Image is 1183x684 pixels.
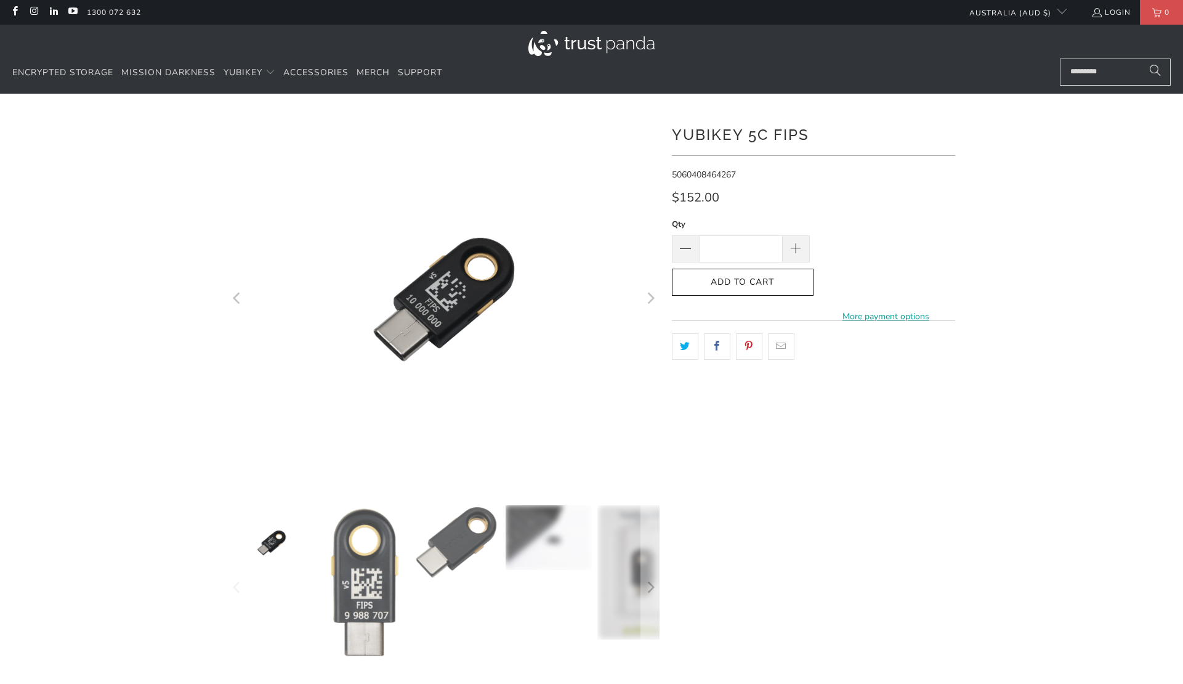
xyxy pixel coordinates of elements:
[1140,59,1171,86] button: Search
[228,505,315,580] img: YubiKey 5C FIPS - Trust Panda
[87,6,141,19] a: 1300 072 632
[121,59,216,88] a: Mission Darkness
[12,59,113,88] a: Encrypted Storage
[672,121,955,146] h1: YubiKey 5C FIPS
[506,505,592,570] img: YubiKey 5C FIPS - Trust Panda
[528,31,655,56] img: Trust Panda Australia
[224,67,262,78] span: YubiKey
[224,59,275,88] summary: YubiKey
[1091,6,1131,19] a: Login
[48,7,59,17] a: Trust Panda Australia on LinkedIn
[228,112,660,487] a: YubiKey 5C FIPS - Trust Panda
[672,189,719,206] span: $152.00
[685,277,801,288] span: Add to Cart
[672,333,698,359] a: Share this on Twitter
[640,112,660,487] button: Next
[672,269,814,296] button: Add to Cart
[672,218,810,231] label: Qty
[9,7,20,17] a: Trust Panda Australia on Facebook
[768,333,794,359] a: Email this to a friend
[640,505,660,670] button: Next
[12,59,442,88] nav: Translation missing: en.navigation.header.main_nav
[398,59,442,88] a: Support
[398,67,442,78] span: Support
[28,7,39,17] a: Trust Panda Australia on Instagram
[672,169,736,181] span: 5060408464267
[817,310,955,324] a: More payment options
[597,505,684,640] img: YubiKey 5C FIPS - Trust Panda
[413,505,499,579] img: YubiKey 5C FIPS - Trust Panda
[228,505,248,670] button: Previous
[704,333,730,359] a: Share this on Facebook
[357,59,390,88] a: Merch
[1060,59,1171,86] input: Search...
[12,67,113,78] span: Encrypted Storage
[357,67,390,78] span: Merch
[736,333,762,359] a: Share this on Pinterest
[121,67,216,78] span: Mission Darkness
[283,67,349,78] span: Accessories
[321,505,407,663] img: YubiKey 5C FIPS - Trust Panda
[228,112,248,487] button: Previous
[283,59,349,88] a: Accessories
[67,7,78,17] a: Trust Panda Australia on YouTube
